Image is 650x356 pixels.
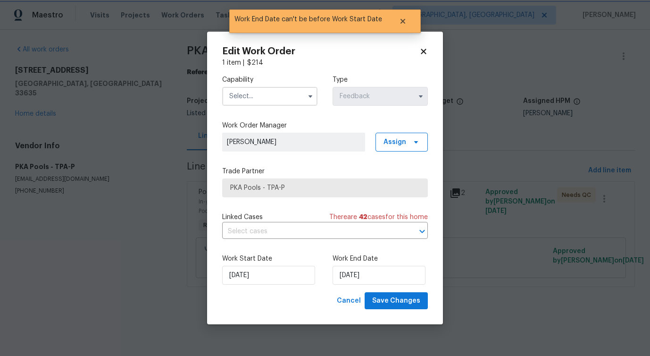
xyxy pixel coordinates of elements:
span: PKA Pools - TPA-P [230,183,420,193]
span: Save Changes [372,295,420,307]
span: $ 214 [247,59,263,66]
label: Work Start Date [222,254,317,263]
span: Cancel [337,295,361,307]
span: [PERSON_NAME] [227,137,360,147]
button: Cancel [333,292,365,310]
button: Open [416,225,429,238]
button: Show options [305,91,316,102]
span: There are case s for this home [329,212,428,222]
input: Select... [222,87,317,106]
span: Work End Date can't be before Work Start Date [229,9,387,29]
h2: Edit Work Order [222,47,419,56]
span: Assign [383,137,406,147]
button: Save Changes [365,292,428,310]
div: 1 item | [222,58,428,68]
label: Work End Date [333,254,428,263]
span: Linked Cases [222,212,263,222]
label: Work Order Manager [222,121,428,130]
label: Trade Partner [222,167,428,176]
button: Close [387,12,418,31]
input: M/D/YYYY [222,266,315,285]
input: Select... [333,87,428,106]
label: Type [333,75,428,85]
input: M/D/YYYY [333,266,425,285]
span: 42 [359,214,367,220]
label: Capability [222,75,317,85]
button: Show options [415,91,426,102]
input: Select cases [222,224,401,239]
